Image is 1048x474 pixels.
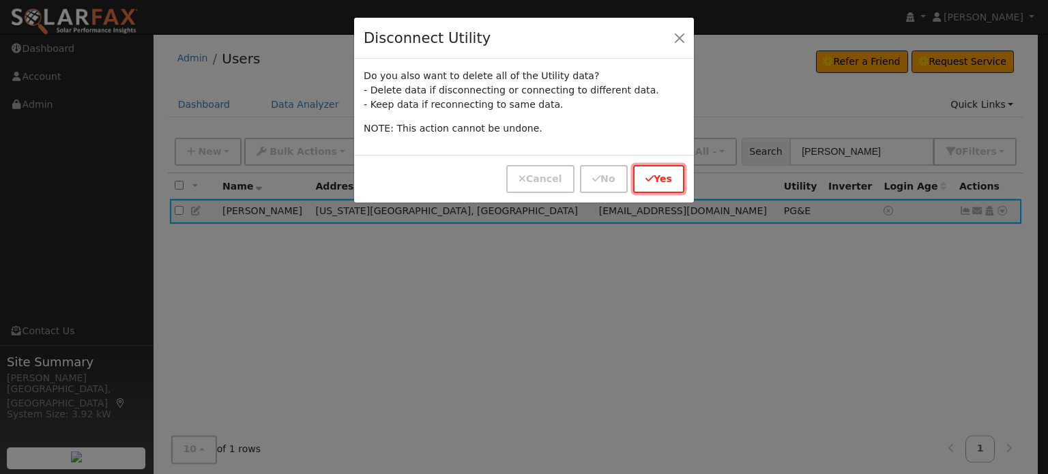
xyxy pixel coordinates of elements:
button: Cancel [506,165,574,193]
button: No [580,165,627,193]
p: Do you also want to delete all of the Utility data? - Delete data if disconnecting or connecting ... [364,69,684,112]
p: NOTE: This action cannot be undone. [364,121,684,136]
h4: Disconnect Utility [364,27,491,49]
button: Yes [633,165,684,193]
